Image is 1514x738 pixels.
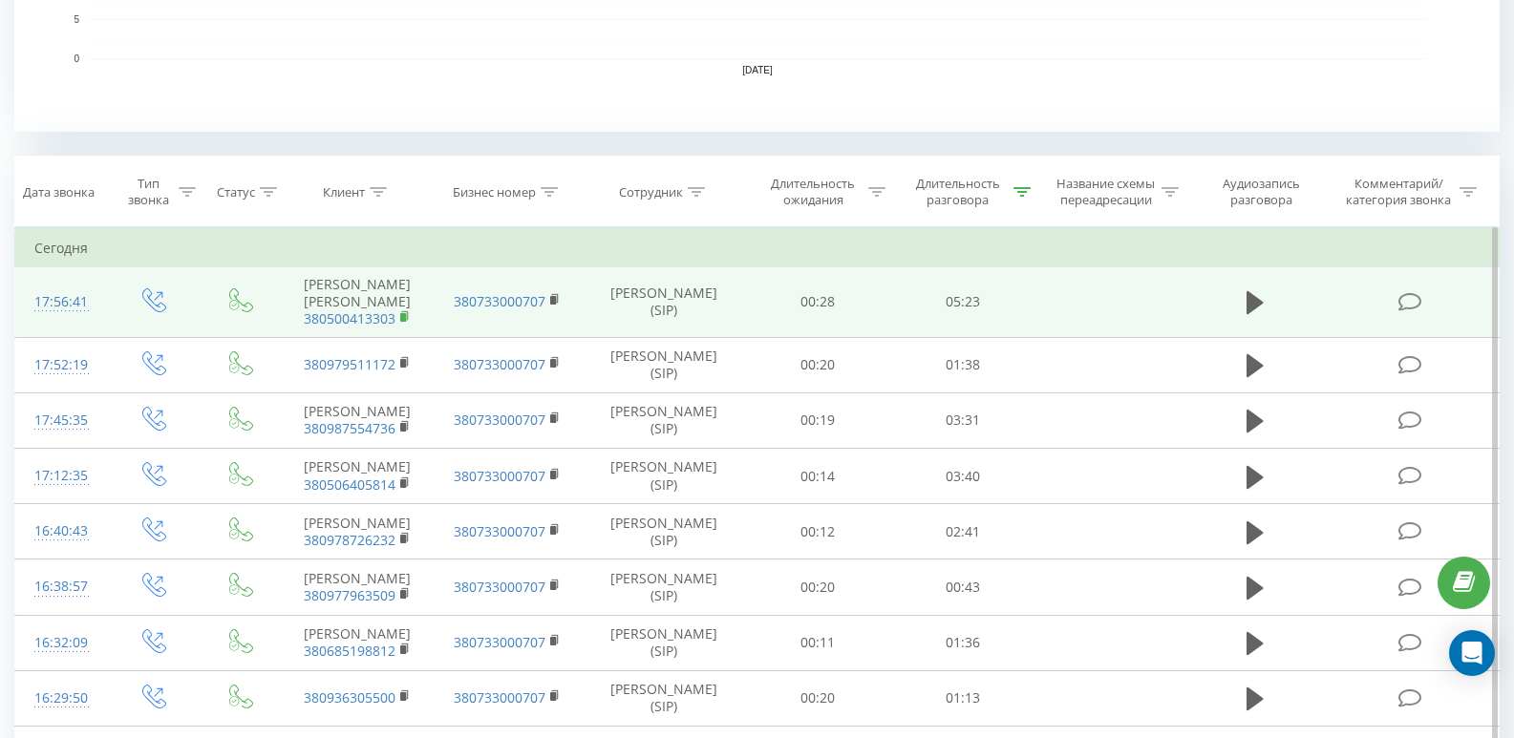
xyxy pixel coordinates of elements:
div: 17:45:35 [34,402,89,439]
a: 380978726232 [304,531,395,549]
div: 17:56:41 [34,284,89,321]
a: 380733000707 [454,292,545,310]
td: 01:38 [890,337,1035,392]
div: 17:12:35 [34,457,89,495]
a: 380987554736 [304,419,395,437]
div: Длительность ожидания [762,176,864,208]
td: 00:28 [745,267,890,338]
div: 16:29:50 [34,680,89,717]
a: 380733000707 [454,411,545,429]
td: 03:31 [890,392,1035,448]
a: 380733000707 [454,522,545,540]
td: [PERSON_NAME] [282,504,433,559]
td: [PERSON_NAME] (SIP) [583,615,745,670]
div: Тип звонка [124,176,173,208]
a: 380500413303 [304,309,395,327]
td: [PERSON_NAME] [282,615,433,670]
td: 01:13 [890,670,1035,726]
a: 380733000707 [454,688,545,706]
td: 05:23 [890,267,1035,338]
td: 01:36 [890,615,1035,670]
div: Статус [217,184,255,200]
td: [PERSON_NAME] [282,559,433,615]
td: [PERSON_NAME] [PERSON_NAME] [282,267,433,338]
div: Длительность разговора [907,176,1009,208]
td: 00:20 [745,337,890,392]
td: [PERSON_NAME] [282,392,433,448]
a: 380733000707 [454,633,545,651]
div: 17:52:19 [34,347,89,384]
text: [DATE] [742,65,773,75]
div: Комментарий/категория звонка [1343,176,1455,208]
td: [PERSON_NAME] (SIP) [583,337,745,392]
div: Бизнес номер [453,184,536,200]
td: [PERSON_NAME] (SIP) [583,504,745,559]
a: 380979511172 [304,355,395,373]
td: 03:40 [890,449,1035,504]
div: Клиент [323,184,365,200]
div: Дата звонка [23,184,95,200]
td: 00:12 [745,504,890,559]
td: 00:14 [745,449,890,504]
td: 00:43 [890,559,1035,615]
td: [PERSON_NAME] (SIP) [583,449,745,504]
a: 380506405814 [304,475,395,494]
td: [PERSON_NAME] (SIP) [583,267,745,338]
a: 380977963509 [304,586,395,604]
td: 02:41 [890,504,1035,559]
a: 380936305500 [304,688,395,706]
a: 380733000707 [454,355,545,373]
text: 0 [74,53,79,64]
td: [PERSON_NAME] (SIP) [583,670,745,726]
td: 00:11 [745,615,890,670]
div: Сотрудник [619,184,683,200]
td: Сегодня [15,229,1500,267]
td: [PERSON_NAME] (SIP) [583,392,745,448]
td: [PERSON_NAME] [282,449,433,504]
a: 380733000707 [454,578,545,596]
div: 16:40:43 [34,513,89,550]
text: 5 [74,14,79,25]
td: 00:20 [745,559,890,615]
div: 16:38:57 [34,568,89,605]
div: Аудиозапись разговора [1203,176,1320,208]
a: 380733000707 [454,467,545,485]
div: Название схемы переадресации [1055,176,1157,208]
div: 16:32:09 [34,624,89,662]
td: 00:20 [745,670,890,726]
td: [PERSON_NAME] (SIP) [583,559,745,615]
td: 00:19 [745,392,890,448]
a: 380685198812 [304,642,395,660]
div: Open Intercom Messenger [1449,630,1495,676]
